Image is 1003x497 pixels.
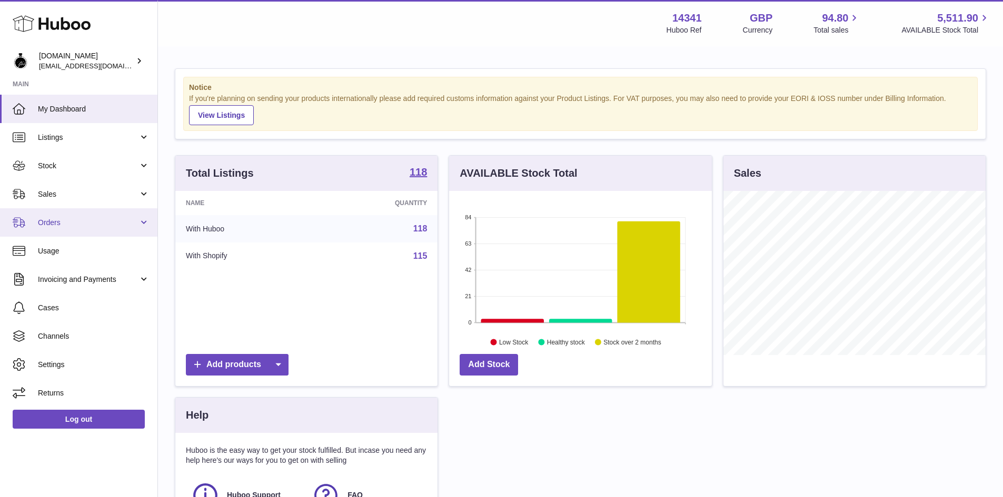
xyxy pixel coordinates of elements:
span: My Dashboard [38,104,150,114]
span: Invoicing and Payments [38,275,138,285]
strong: GBP [750,11,772,25]
a: 94.80 Total sales [813,11,860,35]
text: 84 [465,214,472,220]
div: [DOMAIN_NAME] [39,51,134,71]
div: Currency [743,25,773,35]
strong: 14341 [672,11,702,25]
a: Log out [13,410,145,429]
a: 118 [413,224,428,233]
text: Stock over 2 months [604,338,661,346]
span: Total sales [813,25,860,35]
h3: AVAILABLE Stock Total [460,166,577,180]
strong: 118 [410,167,427,177]
text: 42 [465,267,472,273]
th: Name [175,191,317,215]
text: 21 [465,293,472,299]
span: Channels [38,331,150,341]
p: Huboo is the easy way to get your stock fulfilled. But incase you need any help here's our ways f... [186,445,427,465]
a: Add Stock [460,354,518,376]
div: If you're planning on sending your products internationally please add required customs informati... [189,94,972,125]
span: Returns [38,388,150,398]
h3: Help [186,408,208,422]
td: With Shopify [175,242,317,270]
text: 0 [469,319,472,326]
text: Low Stock [499,338,529,346]
h3: Sales [734,166,761,180]
a: View Listings [189,105,254,125]
span: [EMAIL_ADDRESS][DOMAIN_NAME] [39,62,155,70]
span: Settings [38,360,150,370]
span: Orders [38,218,138,228]
div: Huboo Ref [667,25,702,35]
span: Cases [38,303,150,313]
span: Stock [38,161,138,171]
span: Listings [38,133,138,143]
a: 118 [410,167,427,179]
span: 94.80 [822,11,848,25]
td: With Huboo [175,215,317,242]
img: theperfumesampler@gmail.com [13,53,28,69]
h3: Total Listings [186,166,254,180]
text: Healthy stock [547,338,585,346]
a: 5,511.90 AVAILABLE Stock Total [901,11,990,35]
a: Add products [186,354,289,376]
strong: Notice [189,83,972,93]
span: Usage [38,246,150,256]
th: Quantity [317,191,438,215]
span: AVAILABLE Stock Total [901,25,990,35]
span: 5,511.90 [937,11,978,25]
span: Sales [38,189,138,199]
text: 63 [465,240,472,247]
a: 115 [413,251,428,260]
